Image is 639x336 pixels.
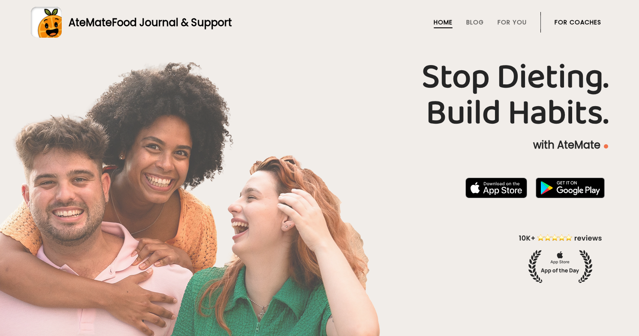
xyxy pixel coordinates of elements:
[31,138,608,152] p: with AteMate
[498,19,527,26] a: For You
[465,178,527,198] img: badge-download-apple.svg
[434,19,453,26] a: Home
[31,7,608,38] a: AteMateFood Journal & Support
[31,59,608,131] h1: Stop Dieting. Build Habits.
[112,15,232,30] span: Food Journal & Support
[513,233,608,283] img: home-hero-appoftheday.png
[536,178,605,198] img: badge-download-google.png
[555,19,601,26] a: For Coaches
[62,15,232,30] div: AteMate
[466,19,484,26] a: Blog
